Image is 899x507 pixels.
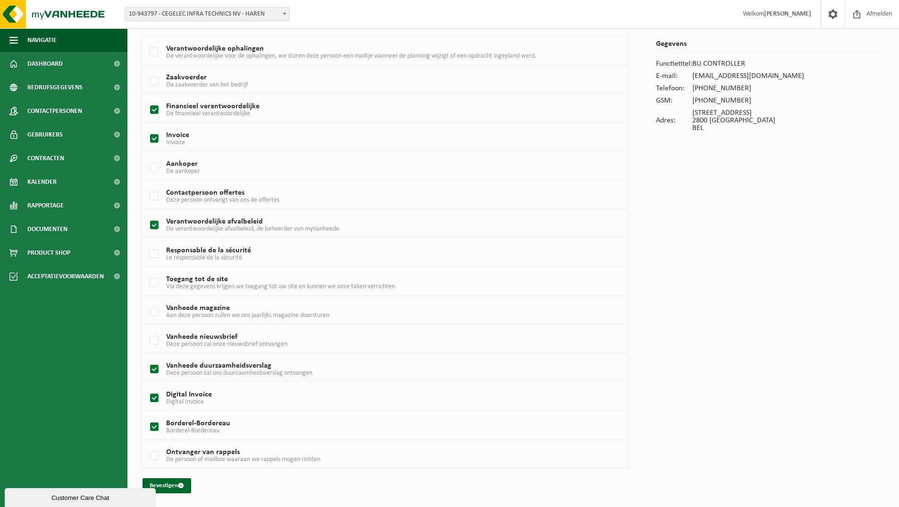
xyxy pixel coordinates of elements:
[143,478,191,493] button: Bevestigen
[166,312,329,319] span: Aan deze persoon zullen we ons jaarlijks magazine doorsturen
[27,99,82,123] span: Contactpersonen
[656,82,692,95] td: Telefoon:
[148,305,580,319] label: Vanheede magazine
[166,168,200,175] span: De aankoper
[27,170,57,194] span: Kalender
[692,82,804,95] td: [PHONE_NUMBER]
[656,95,692,107] td: GSM:
[692,95,804,107] td: [PHONE_NUMBER]
[148,161,580,175] label: Aankoper
[166,110,250,117] span: De financieel verantwoordelijke
[166,456,320,463] span: De persoon of mailbox waaraan we rappels mogen richten
[166,52,537,60] span: De verantwoordelijke voor de ophalingen, we sturen deze persoon een mailtje wanneer de planning w...
[148,74,580,88] label: Zaakvoerder
[166,370,312,377] span: Deze persoon zal ons duurzaamheidsverslag ontvangen
[27,76,83,99] span: Bedrijfsgegevens
[148,420,580,434] label: Borderel-Bordereau
[148,276,580,290] label: Toegang tot de site
[166,197,279,204] span: Deze persoon ontvangt van ons de offertes
[692,107,804,134] td: [STREET_ADDRESS] 2800 [GEOGRAPHIC_DATA] BEL
[148,218,580,232] label: Verantwoordelijke afvalbeleid
[166,81,248,88] span: De zaakvoerder van het bedrijf
[27,28,57,52] span: Navigatie
[656,40,885,53] h2: Gegevens
[27,194,64,217] span: Rapportage
[27,52,63,76] span: Dashboard
[166,254,242,261] span: Le responsable de la sécurité
[148,103,580,117] label: Financieel verantwoordelijke
[125,8,289,21] span: 10-943797 - CEGELEC INFRA TECHNICS NV - HAREN
[148,189,580,204] label: Contactpersoon offertes
[166,283,395,290] span: Via deze gegevens krijgen we toegang tot uw site en kunnen we onze taken verrichten
[148,391,580,405] label: Digital Invoice
[166,225,339,232] span: De verantwoordelijke afvalbeleid, de beheerder van myVanheede
[125,7,290,21] span: 10-943797 - CEGELEC INFRA TECHNICS NV - HAREN
[27,146,64,170] span: Contracten
[656,107,692,134] td: Adres:
[656,58,692,70] td: Functietitel:
[148,362,580,377] label: Vanheede duurzaamheidsverslag
[27,123,63,146] span: Gebruikers
[148,247,580,261] label: Responsable de la sécurité
[148,449,580,463] label: Ontvanger van rappels
[692,70,804,82] td: [EMAIL_ADDRESS][DOMAIN_NAME]
[148,334,580,348] label: Vanheede nieuwsbrief
[27,241,70,265] span: Product Shop
[166,139,185,146] span: Invoice
[148,132,580,146] label: Invoice
[166,427,219,434] span: Borderel-Bordereau
[692,58,804,70] td: BU CONTROLLER
[27,217,67,241] span: Documenten
[148,45,580,60] label: Verantwoordelijke ophalingen
[27,265,104,288] span: Acceptatievoorwaarden
[656,70,692,82] td: E-mail:
[764,10,811,17] strong: [PERSON_NAME]
[166,341,287,348] span: Deze persoon zal onze nieuwsbrief ontvangen
[166,398,204,405] span: Digital Invoice
[5,486,158,507] iframe: chat widget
